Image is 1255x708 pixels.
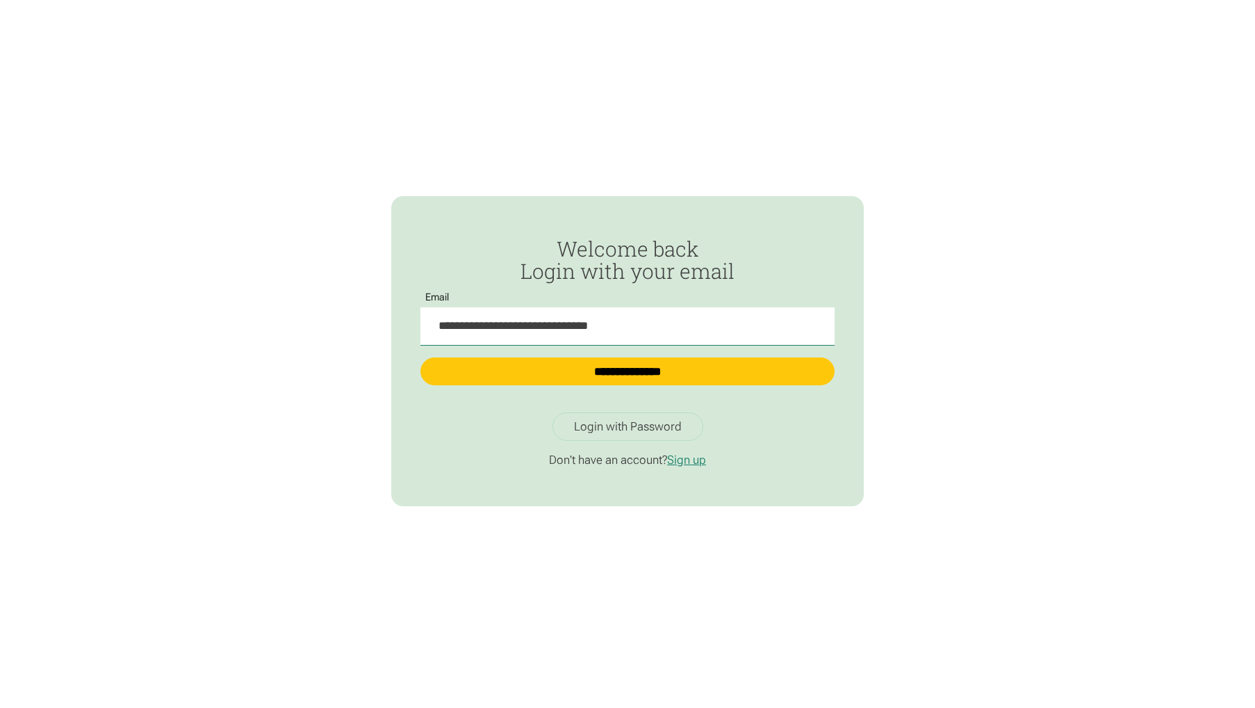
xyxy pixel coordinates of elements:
p: Don't have an account? [420,453,835,467]
label: Email [420,292,454,303]
div: Login with Password [574,419,682,434]
h2: Welcome back Login with your email [420,238,835,284]
a: Sign up [667,453,706,467]
form: Passwordless Login [420,238,835,401]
